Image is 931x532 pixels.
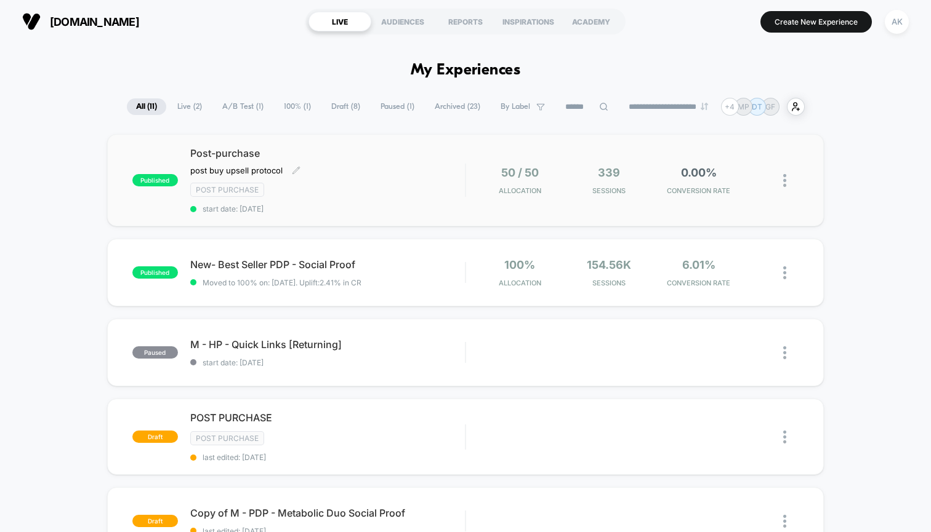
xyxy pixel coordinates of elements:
div: AUDIENCES [371,12,434,31]
span: draft [132,515,178,527]
span: 100% ( 1 ) [275,98,320,115]
p: MP [738,102,749,111]
button: Create New Experience [760,11,872,33]
span: Allocation [499,279,541,287]
span: Moved to 100% on: [DATE] . Uplift: 2.41% in CR [203,278,361,287]
span: Post-purchase [190,147,465,159]
span: 50 / 50 [501,166,539,179]
span: last edited: [DATE] [190,453,465,462]
span: 100% [504,258,535,271]
span: CONVERSION RATE [657,279,740,287]
span: New- Best Seller PDP - Social Proof [190,258,465,271]
span: Sessions [568,186,651,195]
span: Paused ( 1 ) [371,98,424,115]
span: 6.01% [682,258,715,271]
span: published [132,266,178,279]
span: Post Purchase [190,183,264,197]
span: Draft ( 8 ) [322,98,369,115]
span: start date: [DATE] [190,358,465,367]
img: close [783,431,786,443]
span: M - HP - Quick Links [Returning] [190,338,465,351]
img: end [701,103,708,110]
div: REPORTS [434,12,497,31]
span: A/B Test ( 1 ) [213,98,273,115]
span: CONVERSION RATE [657,186,740,195]
span: 339 [598,166,620,179]
span: Post Purchase [190,431,264,445]
span: Allocation [499,186,541,195]
span: Sessions [568,279,651,287]
p: GF [765,102,775,111]
span: [DOMAIN_NAME] [50,15,139,28]
span: Live ( 2 ) [168,98,211,115]
span: Archived ( 23 ) [425,98,490,115]
p: DT [752,102,762,111]
div: ACADEMY [560,12,623,31]
span: All ( 11 ) [127,98,166,115]
span: post buy upsell protocol [190,165,283,175]
span: paused [132,346,178,359]
img: close [783,346,786,359]
div: AK [885,10,909,34]
img: close [783,515,786,528]
span: POST PURCHASE [190,411,465,424]
div: + 4 [721,98,739,116]
h1: My Experiences [411,62,521,79]
span: draft [132,431,178,443]
img: close [783,266,786,279]
span: By Label [501,102,530,111]
img: Visually logo [22,12,41,31]
div: INSPIRATIONS [497,12,560,31]
span: published [132,174,178,186]
div: LIVE [308,12,371,31]
button: AK [881,9,913,34]
span: Copy of M - PDP - Metabolic Duo Social Proof [190,507,465,519]
span: 154.56k [587,258,631,271]
button: [DOMAIN_NAME] [18,12,143,31]
span: 0.00% [681,166,717,179]
img: close [783,174,786,187]
span: start date: [DATE] [190,204,465,213]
